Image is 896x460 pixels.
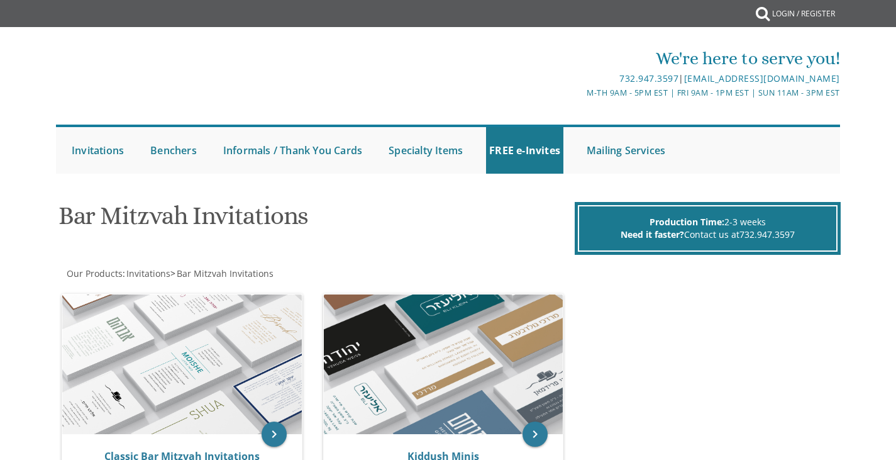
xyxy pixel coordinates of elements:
[65,267,123,279] a: Our Products
[486,127,563,174] a: FREE e-Invites
[578,205,838,252] div: 2-3 weeks Contact us at
[69,127,127,174] a: Invitations
[621,228,684,240] span: Need it faster?
[523,422,548,447] a: keyboard_arrow_right
[318,46,840,71] div: We're here to serve you!
[650,216,724,228] span: Production Time:
[684,72,840,84] a: [EMAIL_ADDRESS][DOMAIN_NAME]
[147,127,200,174] a: Benchers
[58,202,572,239] h1: Bar Mitzvah Invitations
[170,267,274,279] span: >
[262,422,287,447] a: keyboard_arrow_right
[175,267,274,279] a: Bar Mitzvah Invitations
[619,72,678,84] a: 732.947.3597
[318,86,840,99] div: M-Th 9am - 5pm EST | Fri 9am - 1pm EST | Sun 11am - 3pm EST
[126,267,170,279] span: Invitations
[62,295,302,434] img: Classic Bar Mitzvah Invitations
[385,127,466,174] a: Specialty Items
[584,127,668,174] a: Mailing Services
[177,267,274,279] span: Bar Mitzvah Invitations
[56,267,448,280] div: :
[739,228,795,240] a: 732.947.3597
[125,267,170,279] a: Invitations
[324,295,563,434] img: Kiddush Minis
[220,127,365,174] a: Informals / Thank You Cards
[318,71,840,86] div: |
